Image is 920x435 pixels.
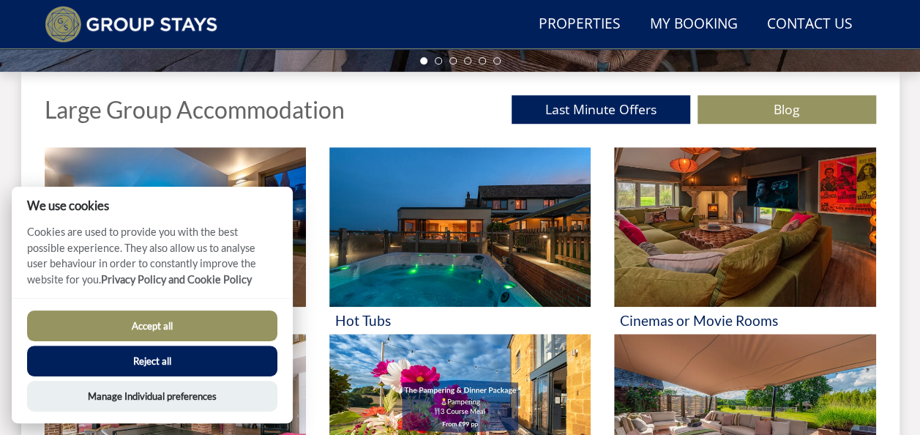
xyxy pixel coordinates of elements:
[329,147,591,334] a: 'Hot Tubs' - Large Group Accommodation Holiday Ideas Hot Tubs
[614,147,875,334] a: 'Cinemas or Movie Rooms' - Large Group Accommodation Holiday Ideas Cinemas or Movie Rooms
[761,8,859,41] a: Contact Us
[12,224,293,298] p: Cookies are used to provide you with the best possible experience. They also allow us to analyse ...
[698,95,876,124] a: Blog
[45,147,306,307] img: 'Swimming Pool' - Large Group Accommodation Holiday Ideas
[533,8,627,41] a: Properties
[329,147,591,307] img: 'Hot Tubs' - Large Group Accommodation Holiday Ideas
[45,6,218,42] img: Group Stays
[27,346,277,376] button: Reject all
[45,97,345,122] h1: Large Group Accommodation
[12,198,293,212] h2: We use cookies
[512,95,690,124] a: Last Minute Offers
[620,313,869,328] h3: Cinemas or Movie Rooms
[644,8,744,41] a: My Booking
[101,273,252,286] a: Privacy Policy and Cookie Policy
[45,147,306,334] a: 'Swimming Pool' - Large Group Accommodation Holiday Ideas Swimming Pool
[27,381,277,412] button: Manage Individual preferences
[614,147,875,307] img: 'Cinemas or Movie Rooms' - Large Group Accommodation Holiday Ideas
[27,311,277,341] button: Accept all
[335,313,585,328] h3: Hot Tubs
